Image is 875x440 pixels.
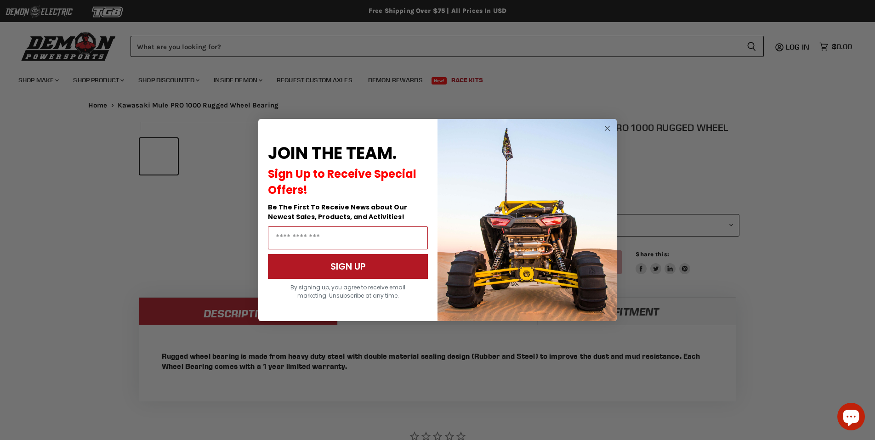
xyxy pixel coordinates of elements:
img: a9095488-b6e7-41ba-879d-588abfab540b.jpeg [437,119,617,321]
input: Email Address [268,226,428,249]
inbox-online-store-chat: Shopify online store chat [835,403,868,433]
span: JOIN THE TEAM. [268,141,397,165]
span: By signing up, you agree to receive email marketing. Unsubscribe at any time. [290,283,405,299]
span: Be The First To Receive News about Our Newest Sales, Products, and Activities! [268,203,407,221]
button: SIGN UP [268,254,428,279]
button: Close dialog [602,123,613,134]
span: Sign Up to Receive Special Offers! [268,166,416,197]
